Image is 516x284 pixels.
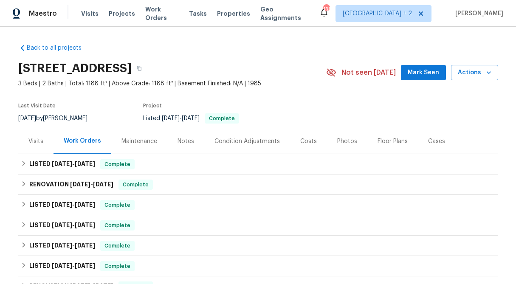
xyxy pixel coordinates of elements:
div: Work Orders [64,137,101,145]
span: Project [143,103,162,108]
h6: LISTED [29,159,95,169]
span: - [52,161,95,167]
span: Complete [101,242,134,250]
span: [DATE] [182,115,200,121]
span: Complete [206,116,238,121]
span: [DATE] [70,181,90,187]
span: [DATE] [93,181,113,187]
div: Floor Plans [378,137,408,146]
div: 138 [323,5,329,14]
button: Copy Address [132,61,147,76]
span: Complete [119,180,152,189]
div: LISTED [DATE]-[DATE]Complete [18,256,498,276]
span: Work Orders [145,5,179,22]
span: - [52,222,95,228]
div: Notes [178,137,194,146]
span: Complete [101,262,134,270]
span: [DATE] [18,115,36,121]
span: Projects [109,9,135,18]
span: [DATE] [52,242,72,248]
div: RENOVATION [DATE]-[DATE]Complete [18,174,498,195]
span: Last Visit Date [18,103,56,108]
span: Complete [101,221,134,230]
div: by [PERSON_NAME] [18,113,98,124]
span: - [52,202,95,208]
div: LISTED [DATE]-[DATE]Complete [18,215,498,236]
span: Mark Seen [408,67,439,78]
span: [DATE] [52,161,72,167]
span: Properties [217,9,250,18]
span: - [70,181,113,187]
div: Maintenance [121,137,157,146]
span: Visits [81,9,99,18]
h2: [STREET_ADDRESS] [18,64,132,73]
span: Tasks [189,11,207,17]
a: Back to all projects [18,44,100,52]
div: Visits [28,137,43,146]
div: Photos [337,137,357,146]
div: LISTED [DATE]-[DATE]Complete [18,236,498,256]
span: - [162,115,200,121]
span: Listed [143,115,239,121]
div: Costs [300,137,317,146]
span: Maestro [29,9,57,18]
h6: LISTED [29,241,95,251]
span: Complete [101,160,134,169]
span: [DATE] [52,263,72,269]
span: 3 Beds | 2 Baths | Total: 1188 ft² | Above Grade: 1188 ft² | Basement Finished: N/A | 1985 [18,79,326,88]
span: Geo Assignments [260,5,309,22]
div: Condition Adjustments [214,137,280,146]
span: [DATE] [52,202,72,208]
h6: LISTED [29,220,95,231]
span: - [52,242,95,248]
div: Cases [428,137,445,146]
span: Actions [458,67,491,78]
div: LISTED [DATE]-[DATE]Complete [18,195,498,215]
span: - [52,263,95,269]
h6: RENOVATION [29,180,113,190]
span: Complete [101,201,134,209]
span: [DATE] [162,115,180,121]
button: Mark Seen [401,65,446,81]
span: [DATE] [75,161,95,167]
span: Not seen [DATE] [341,68,396,77]
span: [DATE] [75,263,95,269]
h6: LISTED [29,261,95,271]
span: [DATE] [75,222,95,228]
span: [GEOGRAPHIC_DATA] + 2 [343,9,412,18]
span: [DATE] [75,202,95,208]
button: Actions [451,65,498,81]
span: [PERSON_NAME] [452,9,503,18]
div: LISTED [DATE]-[DATE]Complete [18,154,498,174]
span: [DATE] [75,242,95,248]
span: [DATE] [52,222,72,228]
h6: LISTED [29,200,95,210]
